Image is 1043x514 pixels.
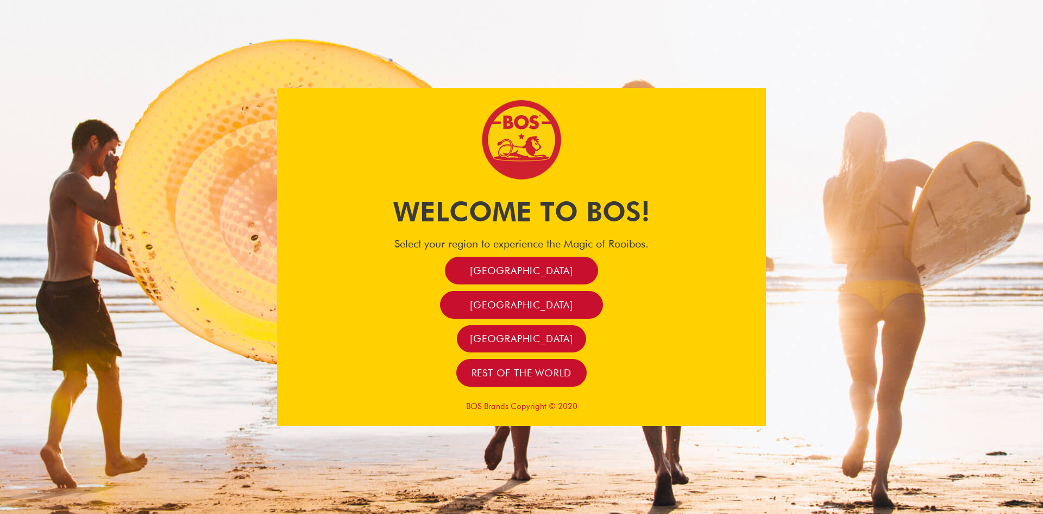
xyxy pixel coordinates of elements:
[470,264,573,277] span: [GEOGRAPHIC_DATA]
[440,291,603,319] a: [GEOGRAPHIC_DATA]
[456,359,587,387] a: Rest of the world
[445,257,598,284] a: [GEOGRAPHIC_DATA]
[277,401,766,411] p: BOS Brands Copyright © 2020
[277,193,766,231] h1: Welcome to BOS!
[470,299,573,311] span: [GEOGRAPHIC_DATA]
[472,367,572,379] span: Rest of the world
[470,332,573,345] span: [GEOGRAPHIC_DATA]
[457,325,586,353] a: [GEOGRAPHIC_DATA]
[277,237,766,250] h4: Select your region to experience the Magic of Rooibos.
[481,99,562,181] img: Bos Brands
